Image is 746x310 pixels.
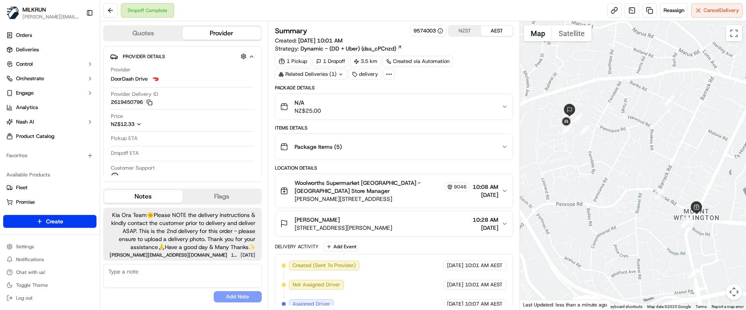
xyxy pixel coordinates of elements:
span: Provider [111,66,130,73]
span: Reassign [664,7,684,14]
span: Kia Ora Team🌞️Please NOTE the delivery instructions & kindly contact the customer prior to delive... [110,211,255,251]
button: Notes [104,190,182,203]
span: [DATE] [447,281,463,288]
span: Nash AI [16,118,34,126]
div: 1 Dropoff [313,56,349,67]
button: MILKRUNMILKRUN[PERSON_NAME][EMAIL_ADDRESS][DOMAIN_NAME] [3,3,83,22]
div: delivery [349,69,382,80]
span: Fleet [16,184,28,191]
a: Analytics [3,101,96,114]
button: Map camera controls [726,284,742,300]
span: [DATE] [473,191,498,199]
span: [DATE] [447,262,463,269]
span: 10:01 AM AEST [465,262,503,269]
button: Toggle Theme [3,280,96,291]
a: Created via Automation [383,56,453,67]
span: NZ$12.33 [111,121,134,128]
span: Cancel Delivery [704,7,739,14]
a: Report a map error [712,304,744,309]
button: Woolworths Supermarket [GEOGRAPHIC_DATA] - [GEOGRAPHIC_DATA] Store Manager9046[PERSON_NAME][STREE... [275,174,513,208]
button: Toggle fullscreen view [726,25,742,41]
button: Quotes [104,27,182,40]
button: Engage [3,87,96,99]
button: Fleet [3,181,96,194]
button: Flags [182,190,261,203]
div: 7 [664,95,675,106]
button: Reassign [660,3,688,18]
div: 9574003 [413,27,443,34]
span: Dropoff ETA [111,150,139,157]
button: NZ$12.33 [111,121,181,128]
button: Promise [3,196,96,209]
button: Keyboard shortcuts [608,304,642,310]
div: 1 Pickup [275,56,311,67]
span: Customer Support [111,164,155,172]
span: Orchestrate [16,75,44,82]
span: 10:01 AM AEST [465,281,503,288]
button: CancelDelivery [691,3,743,18]
span: Pickup ETA [111,135,138,142]
button: MILKRUN [22,6,46,14]
button: [PERSON_NAME][EMAIL_ADDRESS][DOMAIN_NAME] [22,14,80,20]
span: Price [111,113,123,120]
span: [STREET_ADDRESS][PERSON_NAME] [295,224,392,232]
a: Fleet [6,184,93,191]
span: Chat with us! [16,269,45,276]
span: Product Catalog [16,133,54,140]
div: Delivery Activity [275,243,319,250]
a: Promise [6,199,93,206]
div: Favorites [3,149,96,162]
button: Package Items (5) [275,134,513,160]
button: Provider Details [110,50,255,63]
span: Dynamic - (DD + Uber) (dss_cPCnzd) [301,45,396,53]
span: Promise [16,199,35,206]
button: Create [3,215,96,228]
span: Woolworths Supermarket [GEOGRAPHIC_DATA] - [GEOGRAPHIC_DATA] Store Manager [295,179,443,195]
span: Provider Delivery ID [111,91,158,98]
div: 6 [654,189,665,199]
span: Created (Sent To Provider) [293,262,356,269]
button: Control [3,58,96,71]
button: Orchestrate [3,72,96,85]
span: NZ$25.00 [295,107,321,115]
div: Last Updated: less than a minute ago [520,300,611,310]
button: [PERSON_NAME][STREET_ADDRESS][PERSON_NAME]10:28 AM[DATE] [275,211,513,237]
span: Map data ©2025 Google [647,304,691,309]
a: Orders [3,29,96,42]
div: 3.5 km [350,56,381,67]
span: Assigned Driver [293,300,330,308]
img: MILKRUN [6,6,19,19]
span: 10:28 AM [473,216,498,224]
div: Items Details [275,125,513,131]
span: Notifications [16,256,44,263]
button: AEST [481,26,513,36]
button: Chat with us! [3,267,96,278]
span: [DATE] [241,253,255,257]
div: Package Details [275,85,513,91]
div: 10 [580,125,590,135]
a: Product Catalog [3,130,96,143]
button: Add Event [323,242,359,251]
span: Engage [16,89,34,97]
button: Notifications [3,254,96,265]
button: Show satellite imagery [552,25,592,41]
span: Create [46,217,63,225]
div: Related Deliveries (1) [275,69,347,80]
div: 5 [681,217,692,228]
span: 9046 [454,184,467,190]
div: Location Details [275,165,513,171]
a: Dynamic - (DD + Uber) (dss_cPCnzd) [301,45,402,53]
div: Available Products [3,168,96,181]
span: [PERSON_NAME][EMAIL_ADDRESS][DOMAIN_NAME] [110,253,227,257]
span: Analytics [16,104,38,111]
button: Show street map [524,25,552,41]
a: Open this area in Google Maps (opens a new window) [522,299,548,310]
button: Nash AI [3,115,96,128]
div: 4 [681,217,691,228]
button: Settings [3,241,96,252]
span: Control [16,61,33,68]
span: Orders [16,32,32,39]
span: Provider Details [123,53,165,60]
